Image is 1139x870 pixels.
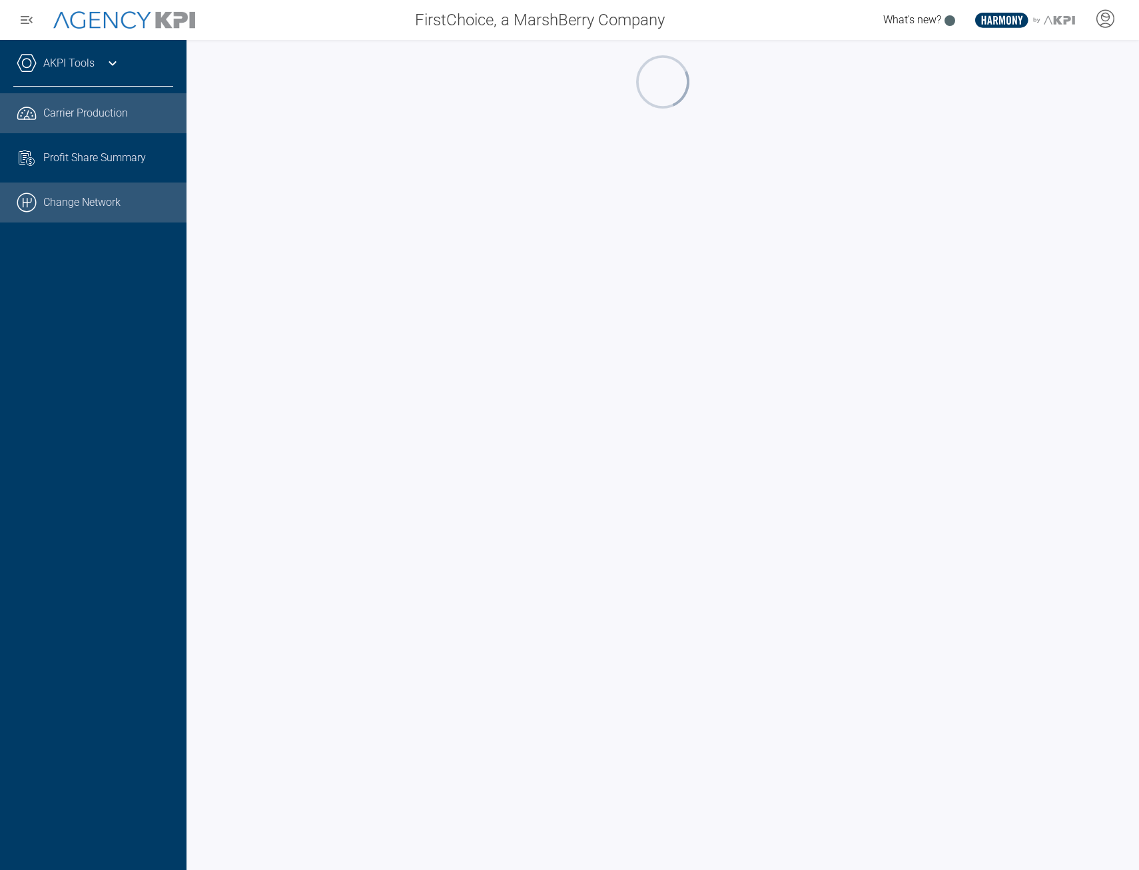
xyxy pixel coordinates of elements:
[43,55,95,71] a: AKPI Tools
[43,150,146,166] span: Profit Share Summary
[883,13,941,26] span: What's new?
[415,8,665,32] span: FirstChoice, a MarshBerry Company
[53,11,195,29] img: AgencyKPI
[634,53,691,111] div: oval-loading
[43,105,128,121] span: Carrier Production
